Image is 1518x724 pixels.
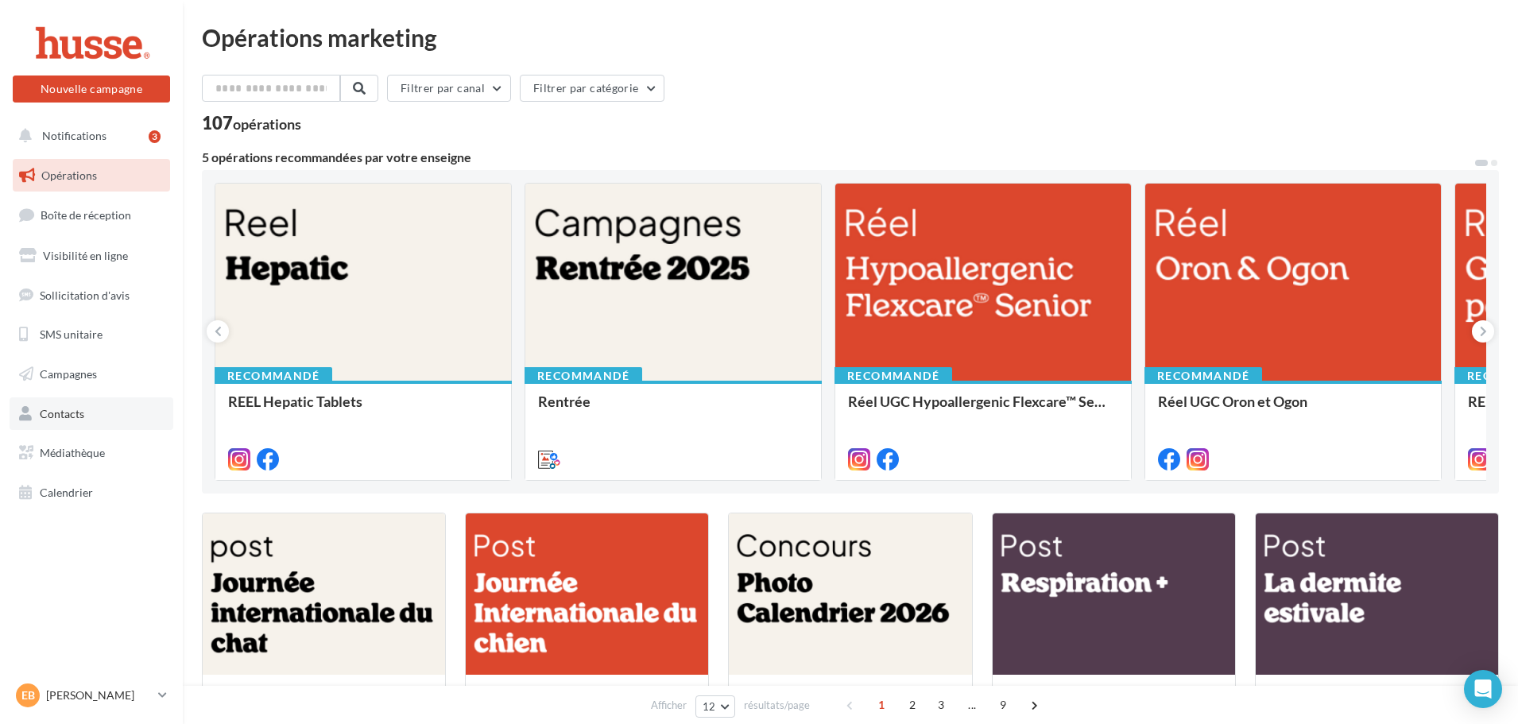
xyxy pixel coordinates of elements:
[1144,367,1262,385] div: Recommandé
[43,249,128,262] span: Visibilité en ligne
[13,680,170,710] a: EB [PERSON_NAME]
[1464,670,1502,708] div: Open Intercom Messenger
[520,75,664,102] button: Filtrer par catégorie
[928,692,954,718] span: 3
[10,279,173,312] a: Sollicitation d'avis
[41,168,97,182] span: Opérations
[990,692,1016,718] span: 9
[202,25,1499,49] div: Opérations marketing
[10,119,167,153] button: Notifications 3
[233,117,301,131] div: opérations
[900,692,925,718] span: 2
[10,476,173,509] a: Calendrier
[651,698,687,713] span: Afficher
[10,358,173,391] a: Campagnes
[10,436,173,470] a: Médiathèque
[835,367,952,385] div: Recommandé
[10,159,173,192] a: Opérations
[1158,393,1428,425] div: Réel UGC Oron et Ogon
[215,367,332,385] div: Recommandé
[869,692,894,718] span: 1
[13,75,170,103] button: Nouvelle campagne
[10,318,173,351] a: SMS unitaire
[848,393,1118,425] div: Réel UGC Hypoallergenic Flexcare™ Senior
[695,695,736,718] button: 12
[525,367,642,385] div: Recommandé
[959,692,985,718] span: ...
[10,397,173,431] a: Contacts
[40,407,84,420] span: Contacts
[703,700,716,713] span: 12
[10,239,173,273] a: Visibilité en ligne
[40,367,97,381] span: Campagnes
[46,687,152,703] p: [PERSON_NAME]
[21,687,35,703] span: EB
[40,327,103,341] span: SMS unitaire
[202,151,1473,164] div: 5 opérations recommandées par votre enseigne
[387,75,511,102] button: Filtrer par canal
[744,698,810,713] span: résultats/page
[149,130,161,143] div: 3
[10,198,173,232] a: Boîte de réception
[40,446,105,459] span: Médiathèque
[538,393,808,425] div: Rentrée
[41,208,131,222] span: Boîte de réception
[40,486,93,499] span: Calendrier
[202,114,301,132] div: 107
[42,129,106,142] span: Notifications
[40,288,130,301] span: Sollicitation d'avis
[228,393,498,425] div: REEL Hepatic Tablets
